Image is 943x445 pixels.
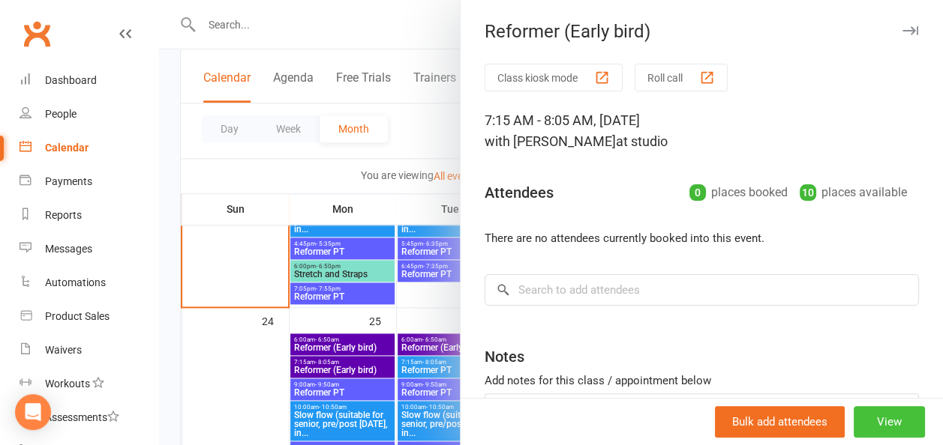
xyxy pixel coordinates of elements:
[485,346,524,367] div: Notes
[485,133,616,149] span: with [PERSON_NAME]
[45,175,92,187] div: Payments
[45,209,82,221] div: Reports
[45,344,82,356] div: Waivers
[485,229,919,247] li: There are no attendees currently booked into this event.
[20,131,158,165] a: Calendar
[635,64,728,91] button: Roll call
[485,182,554,203] div: Attendees
[20,300,158,333] a: Product Sales
[20,199,158,232] a: Reports
[45,142,89,154] div: Calendar
[461,21,943,42] div: Reformer (Early bird)
[689,184,706,201] div: 0
[485,110,919,152] div: 7:15 AM - 8:05 AM, [DATE]
[689,182,788,203] div: places booked
[485,372,919,390] div: Add notes for this class / appointment below
[800,182,907,203] div: places available
[20,97,158,131] a: People
[616,133,668,149] span: at studio
[800,184,816,201] div: 10
[715,406,845,438] button: Bulk add attendees
[18,15,56,52] a: Clubworx
[854,406,925,438] button: View
[485,64,623,91] button: Class kiosk mode
[20,367,158,401] a: Workouts
[45,411,119,423] div: Assessments
[45,74,97,86] div: Dashboard
[20,333,158,367] a: Waivers
[20,266,158,300] a: Automations
[45,108,77,120] div: People
[15,394,51,430] div: Open Intercom Messenger
[45,310,110,322] div: Product Sales
[20,64,158,97] a: Dashboard
[45,276,106,288] div: Automations
[20,232,158,266] a: Messages
[20,165,158,199] a: Payments
[45,243,92,255] div: Messages
[45,378,90,390] div: Workouts
[20,401,158,435] a: Assessments
[485,274,919,306] input: Search to add attendees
